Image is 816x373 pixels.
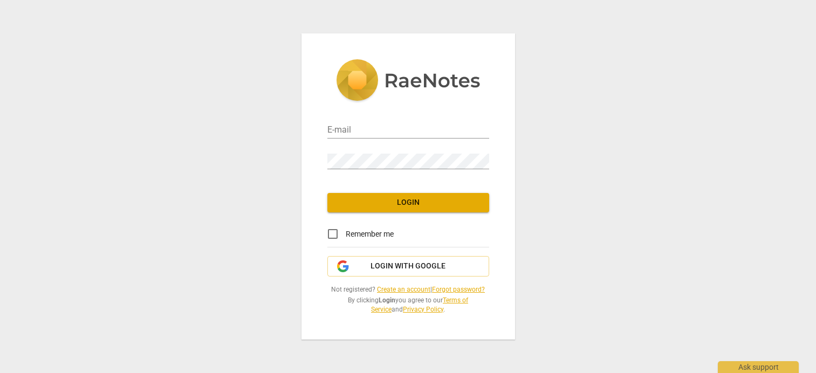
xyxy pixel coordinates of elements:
a: Create an account [377,286,430,293]
span: Not registered? | [327,285,489,294]
span: Login [336,197,481,208]
span: By clicking you agree to our and . [327,296,489,314]
button: Login [327,193,489,212]
img: 5ac2273c67554f335776073100b6d88f.svg [336,59,481,103]
button: Login with Google [327,256,489,277]
div: Ask support [718,361,799,373]
a: Privacy Policy [403,306,443,313]
a: Terms of Service [371,296,468,313]
b: Login [379,296,395,304]
span: Login with Google [371,261,445,272]
a: Forgot password? [432,286,485,293]
span: Remember me [346,229,394,240]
